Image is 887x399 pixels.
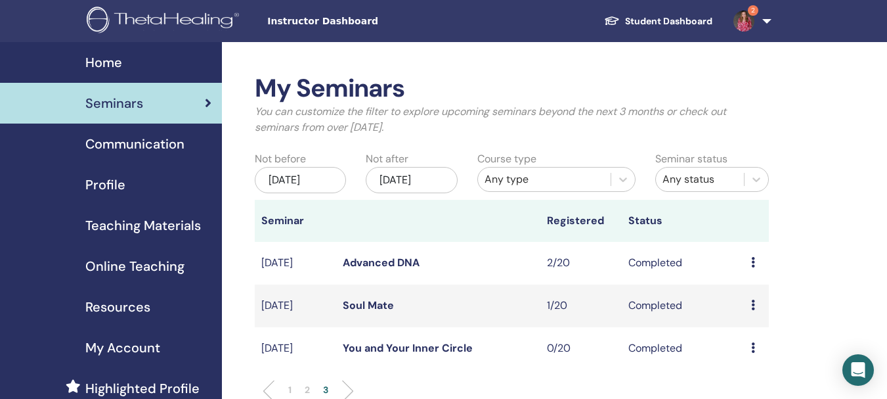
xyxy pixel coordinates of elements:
a: Soul Mate [343,298,394,312]
span: Teaching Materials [85,216,201,235]
th: Registered [540,200,622,242]
th: Seminar [255,200,336,242]
td: 0/20 [540,327,622,370]
p: 2 [305,383,310,397]
th: Status [622,200,744,242]
td: Completed [622,327,744,370]
label: Not after [366,151,408,167]
img: default.jpg [733,11,754,32]
div: [DATE] [255,167,346,193]
span: 2 [748,5,758,16]
label: Seminar status [655,151,727,167]
a: You and Your Inner Circle [343,341,473,355]
div: [DATE] [366,167,457,193]
label: Not before [255,151,306,167]
p: 3 [323,383,328,397]
td: 1/20 [540,285,622,327]
span: Seminars [85,93,143,113]
span: Online Teaching [85,256,184,276]
img: graduation-cap-white.svg [604,15,620,26]
span: My Account [85,338,160,358]
a: Student Dashboard [594,9,723,34]
p: 1 [288,383,292,397]
img: logo.png [87,7,244,36]
td: [DATE] [255,285,336,327]
label: Course type [477,151,536,167]
span: Home [85,53,122,72]
p: You can customize the filter to explore upcoming seminars beyond the next 3 months or check out s... [255,104,769,135]
a: Advanced DNA [343,256,420,270]
td: 2/20 [540,242,622,285]
td: Completed [622,285,744,327]
td: [DATE] [255,327,336,370]
h2: My Seminars [255,74,769,104]
span: Instructor Dashboard [267,14,464,28]
div: Any type [485,172,604,187]
span: Communication [85,134,184,154]
span: Resources [85,297,150,317]
span: Highlighted Profile [85,379,200,398]
div: Open Intercom Messenger [842,354,874,386]
div: Any status [662,172,737,187]
td: [DATE] [255,242,336,285]
td: Completed [622,242,744,285]
span: Profile [85,175,125,195]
